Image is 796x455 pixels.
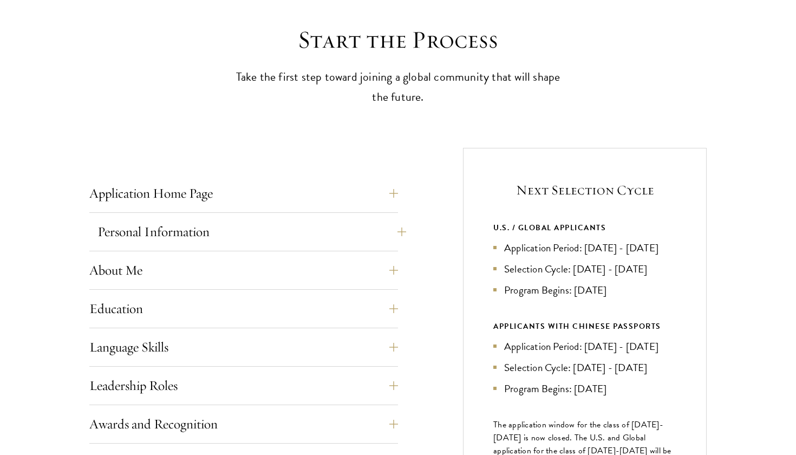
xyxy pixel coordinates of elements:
h5: Next Selection Cycle [493,181,676,199]
p: Take the first step toward joining a global community that will shape the future. [230,67,566,107]
li: Selection Cycle: [DATE] - [DATE] [493,360,676,375]
button: Awards and Recognition [89,411,398,437]
div: APPLICANTS WITH CHINESE PASSPORTS [493,320,676,333]
button: Language Skills [89,334,398,360]
li: Program Begins: [DATE] [493,381,676,396]
li: Program Begins: [DATE] [493,282,676,298]
li: Application Period: [DATE] - [DATE] [493,240,676,256]
div: U.S. / GLOBAL APPLICANTS [493,221,676,235]
button: Personal Information [97,219,406,245]
button: Application Home Page [89,180,398,206]
button: Leadership Roles [89,373,398,399]
button: Education [89,296,398,322]
button: About Me [89,257,398,283]
li: Selection Cycle: [DATE] - [DATE] [493,261,676,277]
h2: Start the Process [230,25,566,55]
li: Application Period: [DATE] - [DATE] [493,339,676,354]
